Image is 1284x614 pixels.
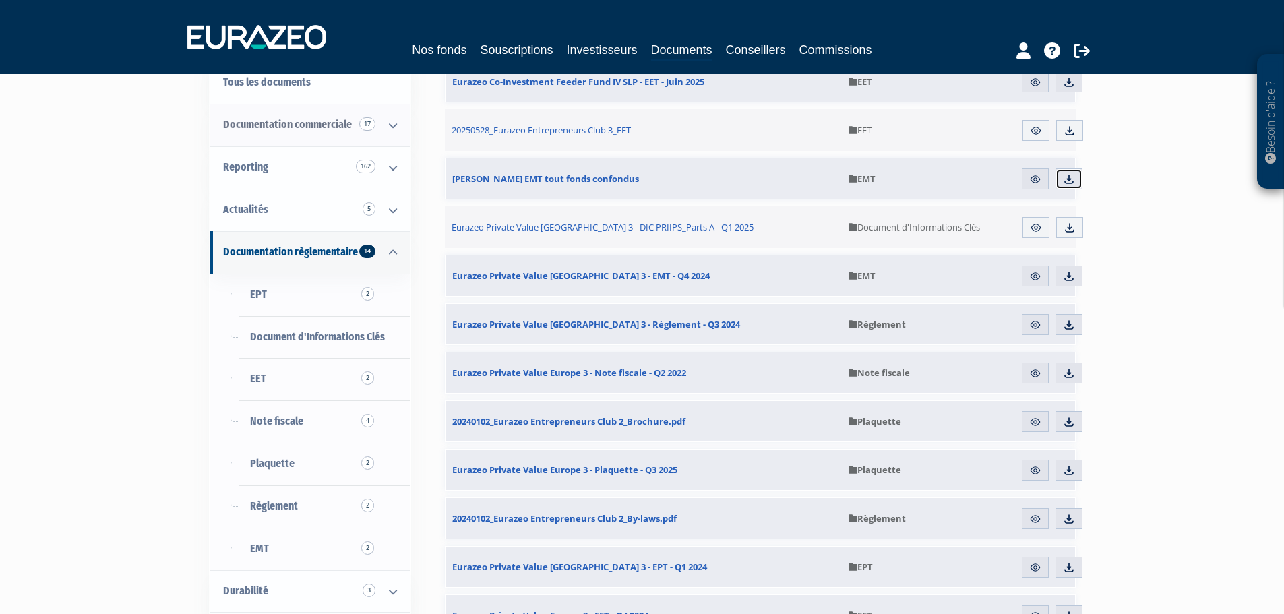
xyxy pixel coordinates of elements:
[1064,125,1076,137] img: download.svg
[849,270,876,282] span: EMT
[210,570,410,613] a: Durabilité 3
[361,499,374,512] span: 2
[446,352,842,393] a: Eurazeo Private Value Europe 3 - Note fiscale - Q2 2022
[1030,222,1042,234] img: eye.svg
[361,541,374,555] span: 2
[223,245,358,258] span: Documentation règlementaire
[1063,464,1075,477] img: download.svg
[412,40,466,59] a: Nos fonds
[210,274,410,316] a: EPT2
[1063,367,1075,379] img: download.svg
[210,400,410,443] a: Note fiscale4
[250,330,385,343] span: Document d'Informations Clés
[849,464,901,476] span: Plaquette
[849,173,876,185] span: EMT
[361,287,374,301] span: 2
[452,367,686,379] span: Eurazeo Private Value Europe 3 - Note fiscale - Q2 2022
[363,584,375,597] span: 3
[210,443,410,485] a: Plaquette2
[210,231,410,274] a: Documentation règlementaire 14
[651,40,712,61] a: Documents
[452,270,710,282] span: Eurazeo Private Value [GEOGRAPHIC_DATA] 3 - EMT - Q4 2024
[849,561,873,573] span: EPT
[359,117,375,131] span: 17
[446,304,842,344] a: Eurazeo Private Value [GEOGRAPHIC_DATA] 3 - Règlement - Q3 2024
[446,158,842,199] a: [PERSON_NAME] EMT tout fonds confondus
[361,456,374,470] span: 2
[849,318,906,330] span: Règlement
[1029,76,1041,88] img: eye.svg
[250,372,266,385] span: EET
[1063,173,1075,185] img: download.svg
[849,221,980,233] span: Document d'Informations Clés
[210,485,410,528] a: Règlement2
[1029,561,1041,574] img: eye.svg
[1029,513,1041,525] img: eye.svg
[446,401,842,441] a: 20240102_Eurazeo Entrepreneurs Club 2_Brochure.pdf
[1029,173,1041,185] img: eye.svg
[452,221,754,233] span: Eurazeo Private Value [GEOGRAPHIC_DATA] 3 - DIC PRIIPS_Parts A - Q1 2025
[1029,416,1041,428] img: eye.svg
[210,316,410,359] a: Document d'Informations Clés
[1063,76,1075,88] img: download.svg
[452,464,677,476] span: Eurazeo Private Value Europe 3 - Plaquette - Q3 2025
[1029,319,1041,331] img: eye.svg
[446,547,842,587] a: Eurazeo Private Value [GEOGRAPHIC_DATA] 3 - EPT - Q1 2024
[452,173,639,185] span: [PERSON_NAME] EMT tout fonds confondus
[1063,513,1075,525] img: download.svg
[1063,319,1075,331] img: download.svg
[452,512,677,524] span: 20240102_Eurazeo Entrepreneurs Club 2_By-laws.pdf
[210,189,410,231] a: Actualités 5
[452,415,685,427] span: 20240102_Eurazeo Entrepreneurs Club 2_Brochure.pdf
[452,561,707,573] span: Eurazeo Private Value [GEOGRAPHIC_DATA] 3 - EPT - Q1 2024
[210,104,410,146] a: Documentation commerciale 17
[566,40,637,59] a: Investisseurs
[849,124,872,136] span: EET
[849,367,910,379] span: Note fiscale
[363,202,375,216] span: 5
[1064,222,1076,234] img: download.svg
[250,542,269,555] span: EMT
[356,160,375,173] span: 162
[452,75,704,88] span: Eurazeo Co-Investment Feeder Fund IV SLP - EET - Juin 2025
[480,40,553,59] a: Souscriptions
[452,318,740,330] span: Eurazeo Private Value [GEOGRAPHIC_DATA] 3 - Règlement - Q3 2024
[1029,367,1041,379] img: eye.svg
[1063,270,1075,282] img: download.svg
[446,255,842,296] a: Eurazeo Private Value [GEOGRAPHIC_DATA] 3 - EMT - Q4 2024
[452,124,631,136] span: 20250528_Eurazeo Entrepreneurs Club 3_EET
[210,146,410,189] a: Reporting 162
[210,358,410,400] a: EET2
[849,75,872,88] span: EET
[726,40,786,59] a: Conseillers
[445,206,843,248] a: Eurazeo Private Value [GEOGRAPHIC_DATA] 3 - DIC PRIIPS_Parts A - Q1 2025
[361,371,374,385] span: 2
[446,61,842,102] a: Eurazeo Co-Investment Feeder Fund IV SLP - EET - Juin 2025
[250,288,267,301] span: EPT
[187,25,326,49] img: 1732889491-logotype_eurazeo_blanc_rvb.png
[1029,464,1041,477] img: eye.svg
[250,415,303,427] span: Note fiscale
[849,415,901,427] span: Plaquette
[223,160,268,173] span: Reporting
[1063,561,1075,574] img: download.svg
[1030,125,1042,137] img: eye.svg
[361,414,374,427] span: 4
[1263,61,1279,183] p: Besoin d'aide ?
[445,109,843,151] a: 20250528_Eurazeo Entrepreneurs Club 3_EET
[250,499,298,512] span: Règlement
[210,528,410,570] a: EMT2
[446,498,842,539] a: 20240102_Eurazeo Entrepreneurs Club 2_By-laws.pdf
[359,245,375,258] span: 14
[446,450,842,490] a: Eurazeo Private Value Europe 3 - Plaquette - Q3 2025
[799,40,872,59] a: Commissions
[849,512,906,524] span: Règlement
[223,118,352,131] span: Documentation commerciale
[1029,270,1041,282] img: eye.svg
[210,61,410,104] a: Tous les documents
[250,457,295,470] span: Plaquette
[223,584,268,597] span: Durabilité
[223,203,268,216] span: Actualités
[1063,416,1075,428] img: download.svg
